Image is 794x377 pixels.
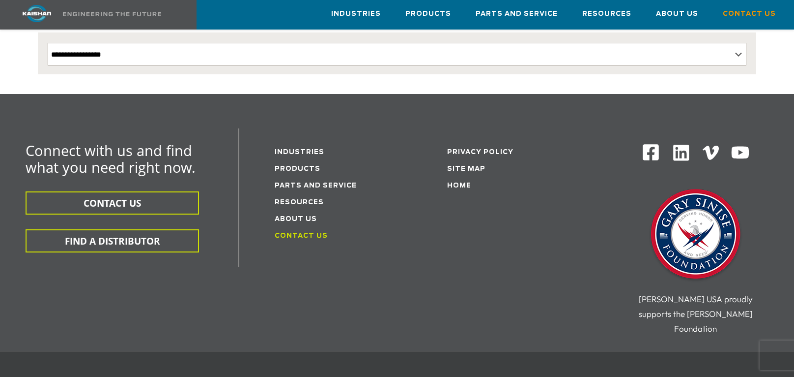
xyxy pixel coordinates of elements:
a: Contact Us [723,0,776,27]
a: Site Map [447,166,485,172]
a: Products [275,166,320,172]
a: Parts and service [275,183,357,189]
span: Industries [331,8,381,20]
a: Industries [331,0,381,27]
a: Resources [582,0,631,27]
img: Vimeo [703,146,719,160]
span: Connect with us and find what you need right now. [26,141,196,177]
a: Privacy Policy [447,149,513,156]
a: Parts and Service [476,0,558,27]
a: Industries [275,149,324,156]
img: Youtube [731,143,750,162]
button: CONTACT US [26,191,199,215]
a: Products [405,0,451,27]
span: About Us [656,8,698,20]
button: FIND A DISTRIBUTOR [26,229,199,252]
img: Facebook [642,143,660,161]
img: Engineering the future [63,12,161,16]
span: Contact Us [723,8,776,20]
a: About Us [656,0,698,27]
img: Gary Sinise Foundation [647,186,745,284]
a: Contact Us [275,233,328,239]
img: Linkedin [672,143,691,162]
span: Resources [582,8,631,20]
span: [PERSON_NAME] USA proudly supports the [PERSON_NAME] Foundation [639,294,753,334]
a: Home [447,183,471,189]
span: Parts and Service [476,8,558,20]
span: Products [405,8,451,20]
a: Resources [275,199,324,206]
a: About Us [275,216,317,222]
